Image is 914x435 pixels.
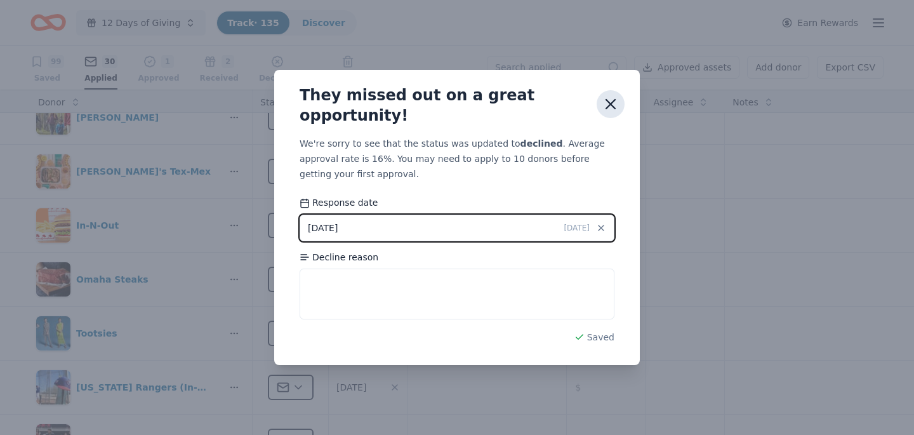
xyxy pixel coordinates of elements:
[564,223,590,233] span: [DATE]
[300,136,614,182] div: We're sorry to see that the status was updated to . Average approval rate is 16%. You may need to...
[308,220,338,236] div: [DATE]
[300,197,378,210] span: Response date
[520,138,563,149] b: declined
[300,85,586,126] div: They missed out on a great opportunity!
[300,215,614,241] button: [DATE][DATE]
[300,251,378,264] span: Decline reason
